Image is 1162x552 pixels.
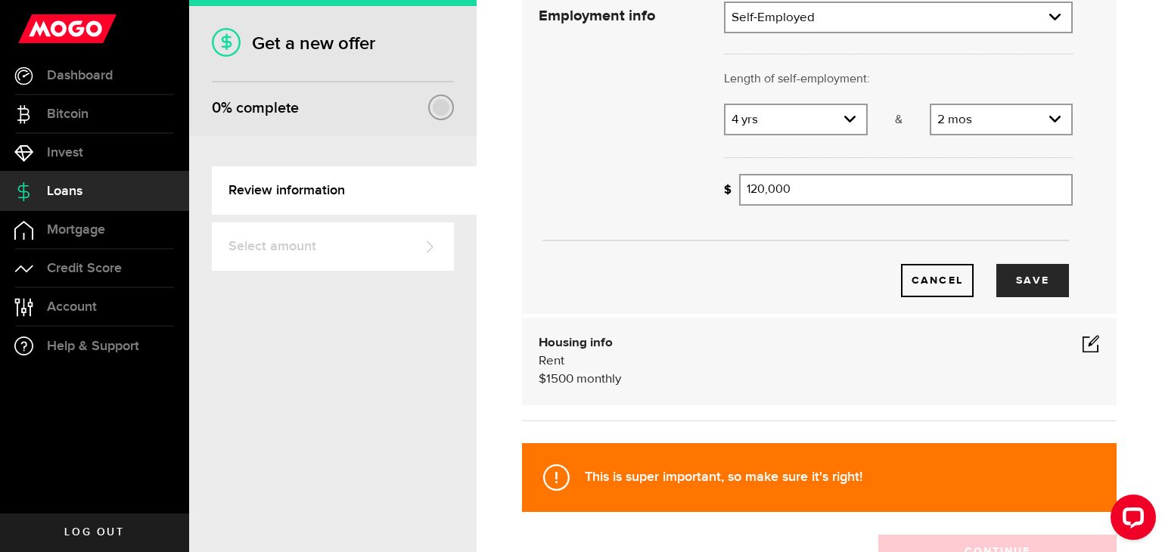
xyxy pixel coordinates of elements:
[539,8,655,23] strong: Employment info
[64,527,124,538] span: Log out
[868,111,930,129] p: &
[212,95,299,122] div: % complete
[576,373,621,386] span: monthly
[539,373,546,386] span: $
[47,69,113,82] span: Dashboard
[724,70,1073,88] p: Length of self-employment:
[47,340,139,353] span: Help & Support
[931,105,1071,134] a: expand select
[539,336,613,349] b: Housing info
[585,469,862,485] strong: This is super important, so make sure it's right!
[901,264,974,297] button: Cancel
[212,222,454,271] a: Select amount
[725,105,865,134] a: expand select
[725,3,1071,32] a: expand select
[47,107,89,121] span: Bitcoin
[539,355,564,367] span: Rent
[47,146,83,160] span: Invest
[47,223,105,237] span: Mortgage
[47,300,97,314] span: Account
[47,185,82,198] span: Loans
[996,264,1069,297] button: Save
[212,166,477,215] a: Review information
[212,33,454,54] h1: Get a new offer
[212,99,221,117] span: 0
[1098,488,1162,552] iframe: LiveChat chat widget
[47,262,122,275] span: Credit Score
[546,373,573,386] span: 1500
